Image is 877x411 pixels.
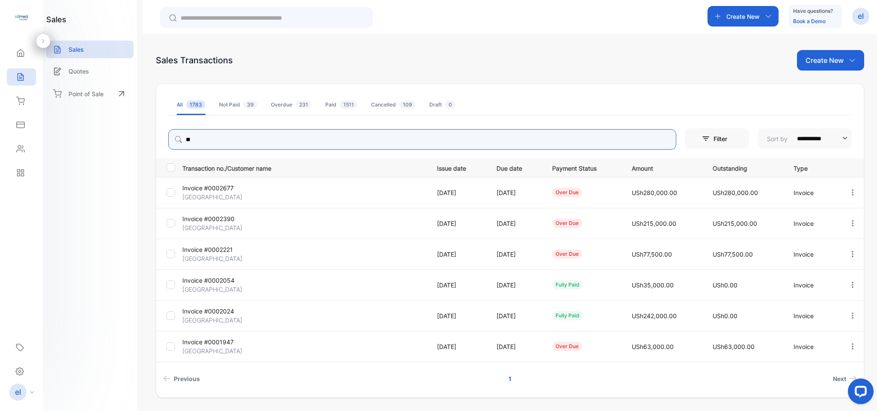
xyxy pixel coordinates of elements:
[713,281,737,289] span: USh0.00
[794,311,831,320] p: Invoice
[632,281,674,289] span: USh35,000.00
[182,214,264,223] p: Invoice #0002390
[708,6,779,27] button: Create New
[68,67,89,76] p: Quotes
[496,281,535,290] p: [DATE]
[806,55,844,65] p: Create New
[552,219,582,228] div: over due
[46,84,134,103] a: Point of Sale
[496,311,535,320] p: [DATE]
[437,342,479,351] p: [DATE]
[174,374,200,383] span: Previous
[632,220,676,227] span: USh215,000.00
[632,251,672,258] span: USh77,500.00
[371,101,416,109] div: Cancelled
[46,14,66,25] h1: sales
[632,189,677,196] span: USh280,000.00
[182,183,264,192] p: Invoice #0002677
[713,220,757,227] span: USh215,000.00
[552,188,582,197] div: over due
[858,11,864,22] p: el
[429,101,455,109] div: Draft
[437,219,479,228] p: [DATE]
[794,162,831,173] p: Type
[182,307,264,316] p: Invoice #0002024
[852,6,869,27] button: el
[713,312,737,319] span: USh0.00
[46,41,134,58] a: Sales
[793,18,826,24] a: Book a Demo
[445,101,455,109] span: 0
[244,101,257,109] span: 39
[399,101,416,109] span: 109
[793,7,833,15] p: Have questions?
[160,371,203,387] a: Previous page
[437,162,479,173] p: Issue date
[632,343,674,350] span: USh63,000.00
[498,371,522,387] a: Page 1 is your current page
[632,312,677,319] span: USh242,000.00
[794,342,831,351] p: Invoice
[841,375,877,411] iframe: LiveChat chat widget
[794,188,831,197] p: Invoice
[713,343,755,350] span: USh63,000.00
[496,188,535,197] p: [DATE]
[496,162,535,173] p: Due date
[156,54,233,67] div: Sales Transactions
[15,11,28,24] img: logo
[219,101,257,109] div: Not Paid
[552,280,583,290] div: fully paid
[437,311,479,320] p: [DATE]
[296,101,312,109] span: 231
[829,371,860,387] a: Next page
[496,250,535,259] p: [DATE]
[182,276,264,285] p: Invoice #0002054
[46,62,134,80] a: Quotes
[552,249,582,259] div: over due
[767,134,788,143] p: Sort by
[794,219,831,228] p: Invoice
[552,311,583,320] div: fully paid
[182,254,264,263] p: [GEOGRAPHIC_DATA]
[437,250,479,259] p: [DATE]
[496,219,535,228] p: [DATE]
[794,250,831,259] p: Invoice
[182,192,264,201] p: [GEOGRAPHIC_DATA]
[182,245,264,254] p: Invoice #0002221
[713,189,758,196] span: USh280,000.00
[758,128,852,149] button: Sort by
[182,346,264,355] p: [GEOGRAPHIC_DATA]
[182,316,264,325] p: [GEOGRAPHIC_DATA]
[496,342,535,351] p: [DATE]
[552,342,582,351] div: over due
[437,281,479,290] p: [DATE]
[271,101,312,109] div: Overdue
[325,101,357,109] div: Paid
[833,374,846,383] span: Next
[182,337,264,346] p: Invoice #0001947
[186,101,205,109] span: 1783
[15,387,21,398] p: el
[726,12,760,21] p: Create New
[68,89,104,98] p: Point of Sale
[552,162,614,173] p: Payment Status
[797,50,864,71] button: Create New
[713,162,776,173] p: Outstanding
[182,162,426,173] p: Transaction no./Customer name
[182,285,264,294] p: [GEOGRAPHIC_DATA]
[68,45,84,54] p: Sales
[340,101,357,109] span: 1511
[794,281,831,290] p: Invoice
[156,371,864,387] ul: Pagination
[182,223,264,232] p: [GEOGRAPHIC_DATA]
[437,188,479,197] p: [DATE]
[713,251,753,258] span: USh77,500.00
[632,162,695,173] p: Amount
[177,101,205,109] div: All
